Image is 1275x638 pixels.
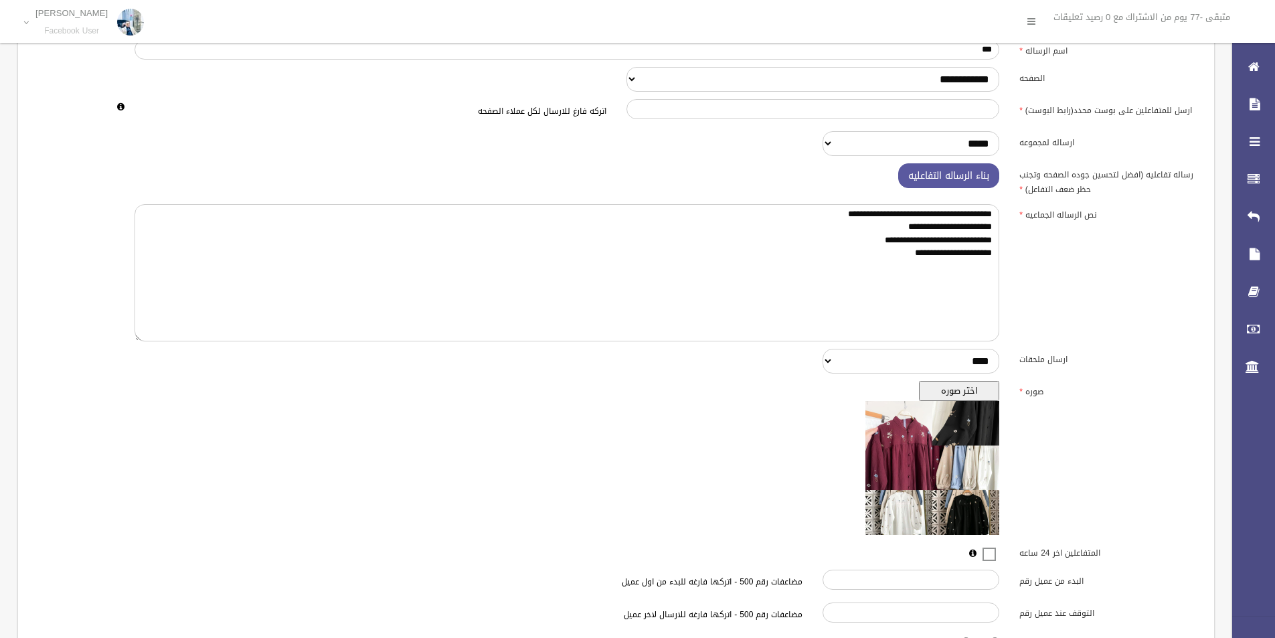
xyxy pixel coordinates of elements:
[1009,67,1206,86] label: الصفحه
[35,8,108,18] p: [PERSON_NAME]
[1009,204,1206,223] label: نص الرساله الجماعيه
[35,26,108,36] small: Facebook User
[898,163,999,188] button: بناء الرساله التفاعليه
[331,611,803,619] h6: مضاعفات رقم 500 - اتركها فارغه للارسال لاخر عميل
[1009,99,1206,118] label: ارسل للمتفاعلين على بوست محدد(رابط البوست)
[1009,542,1206,561] label: المتفاعلين اخر 24 ساعه
[1009,131,1206,150] label: ارساله لمجموعه
[1009,381,1206,400] label: صوره
[1009,570,1206,588] label: البدء من عميل رقم
[135,107,606,116] h6: اتركه فارغ للارسال لكل عملاء الصفحه
[919,381,999,401] button: اختر صوره
[1009,163,1206,197] label: رساله تفاعليه (افضل لتحسين جوده الصفحه وتجنب حظر ضعف التفاعل)
[1009,349,1206,368] label: ارسال ملحقات
[331,578,803,586] h6: مضاعفات رقم 500 - اتركها فارغه للبدء من اول عميل
[865,401,999,535] img: معاينه الصوره
[1009,603,1206,621] label: التوقف عند عميل رقم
